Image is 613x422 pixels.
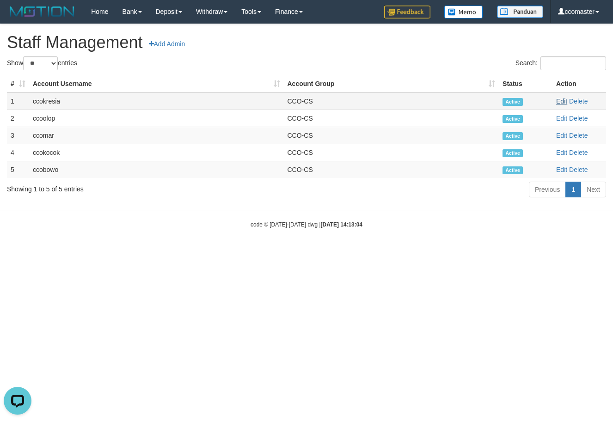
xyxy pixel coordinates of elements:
a: Next [581,182,606,197]
th: Account Group: activate to sort column ascending [284,75,499,92]
td: 5 [7,161,29,178]
a: Add Admin [143,36,191,52]
small: code © [DATE]-[DATE] dwg | [251,221,362,228]
th: #: activate to sort column ascending [7,75,29,92]
td: 1 [7,92,29,110]
a: Edit [556,149,567,156]
span: Active [503,149,523,157]
th: Account Username: activate to sort column ascending [29,75,284,92]
td: CCO-CS [284,127,499,144]
td: ccobowo [29,161,284,178]
div: Showing 1 to 5 of 5 entries [7,181,249,194]
td: ccoolop [29,110,284,127]
a: Edit [556,132,567,139]
td: ccokresia [29,92,284,110]
a: Previous [529,182,566,197]
td: 4 [7,144,29,161]
a: Delete [569,98,588,105]
img: Button%20Memo.svg [444,6,483,18]
td: CCO-CS [284,161,499,178]
td: ccokocok [29,144,284,161]
span: Active [503,98,523,106]
a: Delete [569,115,588,122]
a: Edit [556,166,567,173]
td: CCO-CS [284,110,499,127]
img: panduan.png [497,6,543,18]
span: Active [503,132,523,140]
a: 1 [565,182,581,197]
th: Action [552,75,606,92]
a: Delete [569,166,588,173]
strong: [DATE] 14:13:04 [321,221,362,228]
label: Search: [515,56,606,70]
td: CCO-CS [284,144,499,161]
td: 3 [7,127,29,144]
a: Edit [556,98,567,105]
span: Active [503,166,523,174]
span: Active [503,115,523,123]
img: Feedback.jpg [384,6,430,18]
a: Delete [569,132,588,139]
th: Status [499,75,552,92]
img: MOTION_logo.png [7,5,77,18]
a: Delete [569,149,588,156]
a: Edit [556,115,567,122]
td: CCO-CS [284,92,499,110]
label: Show entries [7,56,77,70]
input: Search: [540,56,606,70]
select: Showentries [23,56,58,70]
td: 2 [7,110,29,127]
td: ccomar [29,127,284,144]
button: Open LiveChat chat widget [4,4,31,31]
h1: Staff Management [7,33,606,52]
